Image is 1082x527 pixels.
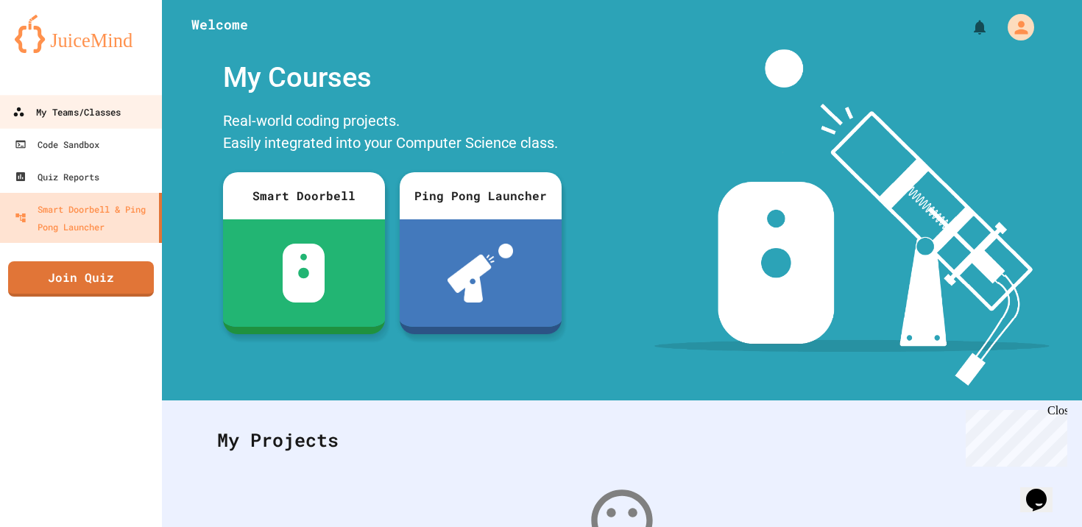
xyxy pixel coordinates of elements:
[15,15,147,53] img: logo-orange.svg
[202,411,1042,469] div: My Projects
[13,103,121,121] div: My Teams/Classes
[15,168,99,185] div: Quiz Reports
[654,49,1049,386] img: banner-image-my-projects.png
[283,244,325,303] img: sdb-white.svg
[223,172,385,219] div: Smart Doorbell
[216,106,569,161] div: Real-world coding projects. Easily integrated into your Computer Science class.
[1020,468,1067,512] iframe: chat widget
[8,261,154,297] a: Join Quiz
[448,244,513,303] img: ppl-with-ball.png
[216,49,569,106] div: My Courses
[15,135,99,153] div: Code Sandbox
[944,15,992,40] div: My Notifications
[400,172,562,219] div: Ping Pong Launcher
[6,6,102,93] div: Chat with us now!Close
[992,10,1038,44] div: My Account
[960,404,1067,467] iframe: chat widget
[15,200,153,236] div: Smart Doorbell & Ping Pong Launcher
